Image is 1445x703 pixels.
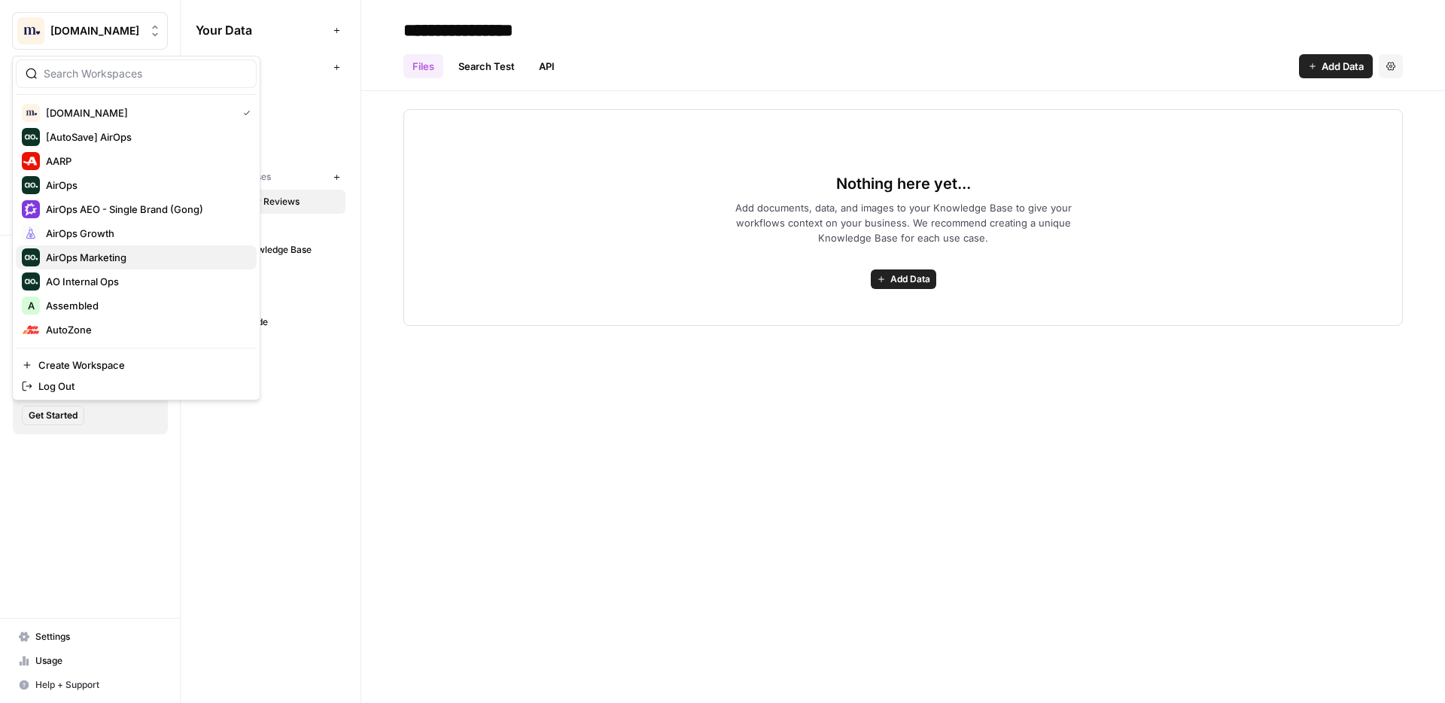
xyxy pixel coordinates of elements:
[871,269,936,289] button: Add Data
[46,202,245,217] span: AirOps AEO - Single Brand (Gong)
[219,315,339,329] span: Style Guide
[530,54,564,78] a: API
[46,178,245,193] span: AirOps
[12,12,168,50] button: Workspace: Match.com
[836,173,971,194] span: Nothing here yet...
[219,267,339,281] span: Product
[196,190,345,214] a: Customer Reviews
[38,379,245,394] span: Log Out
[16,376,257,397] a: Log Out
[219,243,339,257] span: New Knowledge Base
[46,226,245,241] span: AirOps Growth
[403,54,443,78] a: Files
[22,128,40,146] img: [AutoSave] AirOps Logo
[196,262,345,286] a: Product
[196,286,345,310] a: Sitemap
[449,54,524,78] a: Search Test
[22,104,40,122] img: Match.com Logo
[196,238,345,262] a: New Knowledge Base
[22,321,40,339] img: AutoZone Logo
[46,298,245,313] span: Assembled
[46,129,245,145] span: [AutoSave] AirOps
[46,250,245,265] span: AirOps Marketing
[219,219,339,233] span: Images
[35,654,161,668] span: Usage
[12,673,168,697] button: Help + Support
[38,358,245,373] span: Create Workspace
[219,195,339,208] span: Customer Reviews
[22,176,40,194] img: AirOps Logo
[22,272,40,291] img: AO Internal Ops Logo
[196,214,345,238] a: Images
[28,298,35,313] span: A
[22,224,40,242] img: AirOps Growth Logo
[12,56,260,400] div: Workspace: Match.com
[46,154,245,169] span: AARP
[196,128,345,152] a: Tinder
[22,200,40,218] img: AirOps AEO - Single Brand (Gong) Logo
[219,85,339,99] span: Hinge
[219,291,339,305] span: Sitemap
[12,649,168,673] a: Usage
[22,248,40,266] img: AirOps Marketing Logo
[17,17,44,44] img: Match.com Logo
[35,678,161,692] span: Help + Support
[44,66,247,81] input: Search Workspaces
[22,152,40,170] img: AARP Logo
[50,23,141,38] span: [DOMAIN_NAME]
[710,200,1096,245] span: Add documents, data, and images to your Knowledge Base to give your workflows context on your bus...
[46,274,245,289] span: AO Internal Ops
[1322,59,1364,74] span: Add Data
[196,310,345,334] a: Style Guide
[890,272,930,286] span: Add Data
[196,80,345,104] a: Hinge
[46,105,231,120] span: [DOMAIN_NAME]
[12,625,168,649] a: Settings
[16,355,257,376] a: Create Workspace
[1299,54,1373,78] button: Add Data
[219,109,339,123] span: Match
[35,630,161,644] span: Settings
[196,21,327,39] span: Your Data
[29,409,78,422] span: Get Started
[22,406,84,425] button: Get Started
[219,133,339,147] span: Tinder
[46,322,245,337] span: AutoZone
[196,104,345,128] a: Match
